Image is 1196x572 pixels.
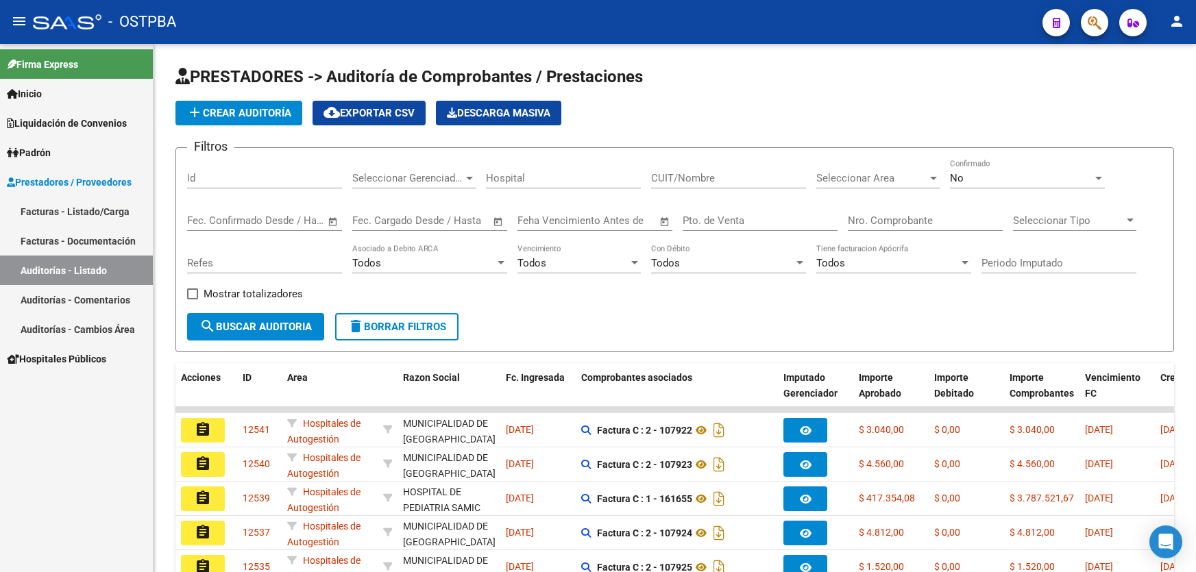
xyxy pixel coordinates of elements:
[175,67,643,86] span: PRESTADORES -> Auditoría de Comprobantes / Prestaciones
[853,363,929,423] datatable-header-cell: Importe Aprobado
[347,318,364,334] mat-icon: delete
[934,527,960,538] span: $ 0,00
[710,488,728,510] i: Descargar documento
[657,214,673,229] button: Open calendar
[506,561,534,572] span: [DATE]
[859,527,904,538] span: $ 4.812,00
[243,424,270,435] span: 12541
[287,521,361,547] span: Hospitales de Autogestión
[1085,493,1113,503] span: [DATE]
[403,484,495,513] div: - 30615915544
[1010,424,1055,435] span: $ 3.040,00
[195,524,211,540] mat-icon: assignment
[859,372,901,399] span: Importe Aprobado
[243,527,270,538] span: 12537
[187,313,324,340] button: Buscar Auditoria
[506,424,534,435] span: [DATE]
[282,363,378,423] datatable-header-cell: Area
[195,490,211,506] mat-icon: assignment
[199,318,216,334] mat-icon: search
[403,372,460,383] span: Razon Social
[1079,363,1155,423] datatable-header-cell: Vencimiento FC
[175,101,302,125] button: Crear Auditoría
[335,313,459,340] button: Borrar Filtros
[403,416,496,462] div: MUNICIPALIDAD DE [GEOGRAPHIC_DATA][PERSON_NAME]
[195,456,211,472] mat-icon: assignment
[1160,372,1192,383] span: Creado
[403,450,496,497] div: MUNICIPALIDAD DE [GEOGRAPHIC_DATA][PERSON_NAME]
[7,175,132,190] span: Prestadores / Proveedores
[447,107,550,119] span: Descarga Masiva
[816,257,845,269] span: Todos
[243,458,270,469] span: 12540
[816,172,927,184] span: Seleccionar Area
[187,214,243,227] input: Fecha inicio
[1010,561,1055,572] span: $ 1.520,00
[352,214,408,227] input: Fecha inicio
[1160,458,1188,469] span: [DATE]
[347,321,446,333] span: Borrar Filtros
[398,363,500,423] datatable-header-cell: Razon Social
[934,424,960,435] span: $ 0,00
[436,101,561,125] app-download-masive: Descarga masiva de comprobantes (adjuntos)
[934,458,960,469] span: $ 0,00
[783,372,838,399] span: Imputado Gerenciador
[1085,458,1113,469] span: [DATE]
[929,363,1004,423] datatable-header-cell: Importe Debitado
[1160,424,1188,435] span: [DATE]
[1004,363,1079,423] datatable-header-cell: Importe Comprobantes
[506,493,534,503] span: [DATE]
[7,351,106,366] span: Hospitales Públicos
[597,493,692,504] strong: Factura C : 1 - 161655
[1085,527,1113,538] span: [DATE]
[326,214,341,229] button: Open calendar
[710,522,728,544] i: Descargar documento
[934,561,960,572] span: $ 0,00
[195,421,211,438] mat-icon: assignment
[403,416,495,445] div: - 30999262542
[859,561,904,572] span: $ 1.520,00
[778,363,853,423] datatable-header-cell: Imputado Gerenciador
[313,101,426,125] button: Exportar CSV
[403,450,495,479] div: - 30999262542
[597,527,692,538] strong: Factura C : 2 - 107924
[1085,372,1140,399] span: Vencimiento FC
[581,372,692,383] span: Comprobantes asociados
[1169,13,1185,29] mat-icon: person
[950,172,964,184] span: No
[436,101,561,125] button: Descarga Masiva
[108,7,176,37] span: - OSTPBA
[352,172,463,184] span: Seleccionar Gerenciador
[187,137,234,156] h3: Filtros
[11,13,27,29] mat-icon: menu
[710,419,728,441] i: Descargar documento
[243,561,270,572] span: 12535
[597,425,692,436] strong: Factura C : 2 - 107922
[500,363,576,423] datatable-header-cell: Fc. Ingresada
[403,484,495,547] div: HOSPITAL DE PEDIATRIA SAMIC "PROFESOR [PERSON_NAME]"
[1160,561,1188,572] span: [DATE]
[1085,424,1113,435] span: [DATE]
[7,86,42,101] span: Inicio
[1160,493,1188,503] span: [DATE]
[287,372,308,383] span: Area
[934,493,960,503] span: $ 0,00
[859,458,904,469] span: $ 4.560,00
[1010,458,1055,469] span: $ 4.560,00
[403,519,495,547] div: - 30999262542
[710,453,728,475] i: Descargar documento
[859,424,904,435] span: $ 3.040,00
[186,107,291,119] span: Crear Auditoría
[517,257,546,269] span: Todos
[506,527,534,538] span: [DATE]
[7,57,78,72] span: Firma Express
[403,519,496,565] div: MUNICIPALIDAD DE [GEOGRAPHIC_DATA][PERSON_NAME]
[287,452,361,479] span: Hospitales de Autogestión
[1010,372,1074,399] span: Importe Comprobantes
[186,104,203,121] mat-icon: add
[859,493,915,503] span: $ 417.354,08
[1085,561,1113,572] span: [DATE]
[287,418,361,445] span: Hospitales de Autogestión
[1010,527,1055,538] span: $ 4.812,00
[204,286,303,302] span: Mostrar totalizadores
